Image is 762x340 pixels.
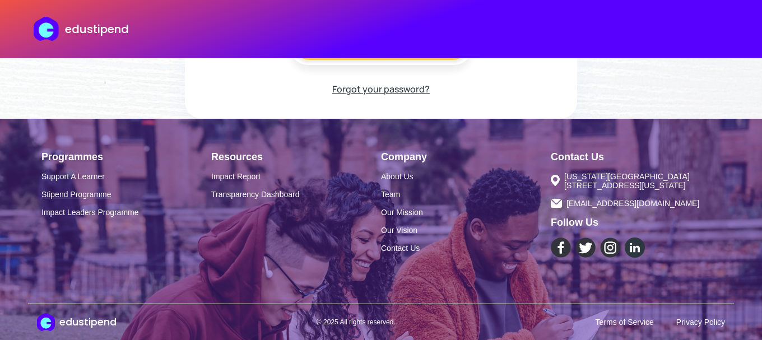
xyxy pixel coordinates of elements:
[381,151,551,163] h1: Company
[551,199,562,208] img: contact@edustipend.com
[211,151,381,163] h1: Resources
[59,315,117,329] h1: edustipend
[551,199,721,208] a: [EMAIL_ADDRESS][DOMAIN_NAME]
[381,190,551,199] a: Team
[65,21,129,38] p: edustipend
[551,151,721,163] h1: Contact Us
[332,65,430,97] a: Forgot your password?
[676,318,725,327] a: Privacy Policy
[41,172,211,181] a: Support A Learner
[41,151,211,163] h1: Programmes
[381,208,551,217] a: Our Mission
[211,190,381,199] a: Transparency Dashboard
[211,172,381,181] a: Impact Report
[566,199,699,208] span: [EMAIL_ADDRESS][DOMAIN_NAME]
[41,190,211,199] a: Stipend Programme
[381,226,551,235] a: Our Vision
[551,172,721,190] a: [US_STATE][GEOGRAPHIC_DATA][STREET_ADDRESS][US_STATE]
[34,17,128,41] a: edustipend logoedustipend
[551,175,560,187] img: Wisconsin Ave, Suite 700 Chevy Chase, Maryland 20815
[34,17,64,41] img: edustipend logo
[381,172,551,181] a: About Us
[37,313,117,331] a: edustipendedustipend
[41,208,211,217] a: Impact Leaders Programme
[381,244,551,253] a: Contact Us
[551,217,721,229] h1: Follow Us
[317,318,396,326] p: © 2025 All rights reserved.
[37,313,55,331] img: edustipend
[332,81,430,97] p: Forgot your password?
[564,172,721,190] span: [US_STATE][GEOGRAPHIC_DATA][STREET_ADDRESS][US_STATE]
[596,318,654,327] a: Terms of Service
